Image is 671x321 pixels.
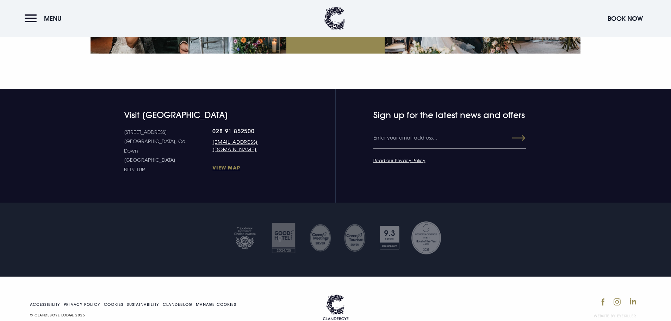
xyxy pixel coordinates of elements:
img: Facebook [601,298,604,306]
img: Tripadvisor travellers choice 2025 [229,220,261,255]
button: Menu [25,11,65,26]
img: Clandeboye Lodge [324,7,345,30]
a: Accessibility [30,303,60,307]
a: Privacy Policy [64,303,100,307]
p: [STREET_ADDRESS] [GEOGRAPHIC_DATA], Co. Down [GEOGRAPHIC_DATA] BT19 1UR [124,128,213,174]
a: Clandeblog [163,303,192,307]
img: LinkedIn [630,298,636,304]
img: Georgina Campbell Award 2023 [410,220,442,255]
img: GM SILVER TRANSPARENT [344,224,366,252]
a: Manage your cookie settings. [196,303,236,307]
h4: Sign up for the latest news and offers [373,110,498,120]
button: Submit [500,132,525,144]
a: Read our Privacy Policy [373,158,425,163]
a: [EMAIL_ADDRESS][DOMAIN_NAME] [212,138,290,153]
a: View Map [212,164,290,171]
a: Cookies [104,303,124,307]
img: Untitled design 35 [309,224,331,252]
a: 028 91 852500 [212,128,290,135]
img: Booking com 1 [376,220,404,255]
a: Sustainability [127,303,159,307]
h4: Visit [GEOGRAPHIC_DATA] [124,110,290,120]
img: Good hotel 24 25 2 [268,220,299,255]
button: Book Now [604,11,646,26]
p: © CLANDEBOYE LODGE 2025 [30,312,240,319]
a: Website by Eyekiller [594,313,636,319]
img: Instagram [614,298,621,305]
input: Enter your email address… [373,128,526,149]
span: Menu [44,14,62,23]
